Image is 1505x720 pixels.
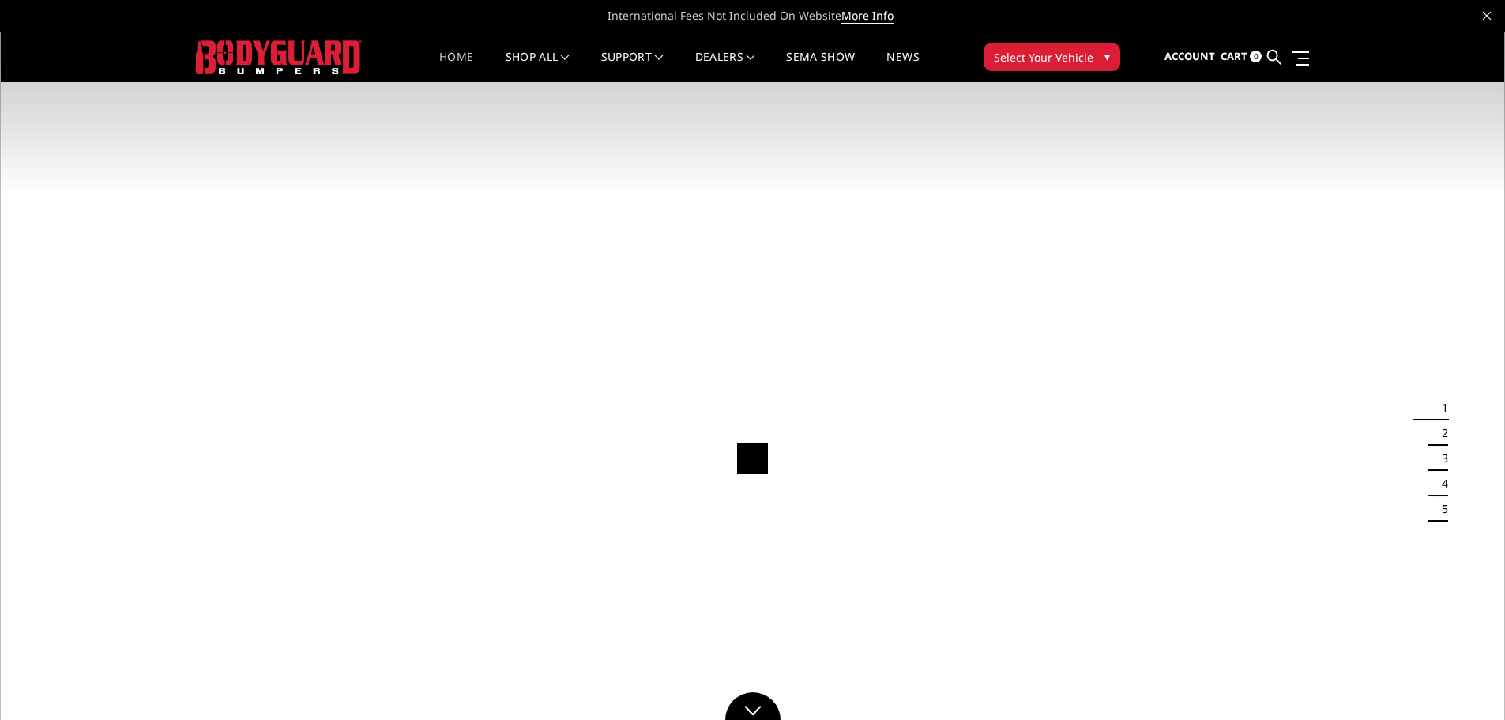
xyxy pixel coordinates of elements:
img: BODYGUARD BUMPERS [196,40,362,73]
button: 4 of 5 [1432,471,1448,496]
a: Support [601,51,664,82]
span: 0 [1250,51,1262,62]
button: 3 of 5 [1432,446,1448,471]
a: News [886,51,919,82]
a: Cart 0 [1221,36,1262,78]
a: Click to Down [725,692,781,720]
span: Select Your Vehicle [994,49,1093,66]
button: 1 of 5 [1432,395,1448,420]
span: ▾ [1104,48,1110,65]
button: 2 of 5 [1432,420,1448,446]
a: Home [439,51,473,82]
a: More Info [841,8,894,24]
span: Account [1164,49,1215,63]
a: shop all [506,51,570,82]
button: Select Your Vehicle [984,43,1120,71]
span: Cart [1221,49,1247,63]
a: SEMA Show [786,51,855,82]
a: Account [1164,36,1215,78]
button: 5 of 5 [1432,496,1448,522]
a: Dealers [695,51,755,82]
